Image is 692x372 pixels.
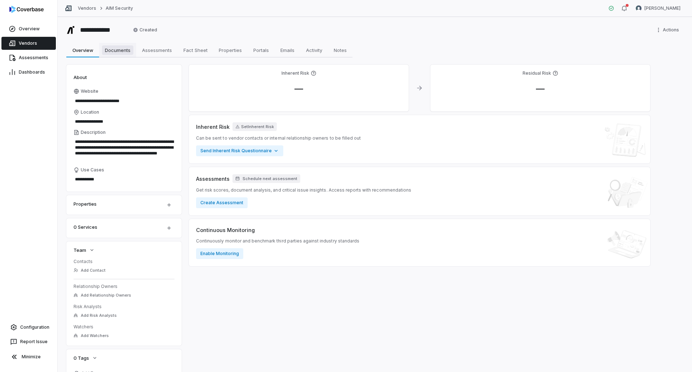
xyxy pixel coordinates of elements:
[196,135,361,141] span: Can be sent to vendor contacts or internal relationship owners to be filled out
[3,350,54,364] button: Minimize
[653,25,683,35] button: More actions
[19,55,48,61] span: Assessments
[20,324,49,330] span: Configuration
[19,26,40,32] span: Overview
[196,187,411,193] span: Get risk scores, document analysis, and critical issue insights. Access reports with recommendations
[523,70,551,76] h4: Residual Risk
[74,96,162,106] input: Website
[3,321,54,334] a: Configuration
[1,22,56,35] a: Overview
[74,284,174,289] dt: Relationship Owners
[1,51,56,64] a: Assessments
[530,83,550,94] span: —
[106,5,133,11] a: AIM Security
[196,175,230,183] span: Assessments
[636,5,642,11] img: Melanie Lorent avatar
[331,45,350,55] span: Notes
[19,40,37,46] span: Vendors
[81,313,117,318] span: Add Risk Analysts
[74,259,174,264] dt: Contacts
[1,66,56,79] a: Dashboards
[81,130,106,135] span: Description
[250,45,272,55] span: Portals
[3,335,54,348] button: Report Issue
[74,304,174,310] dt: Risk Analysts
[74,247,86,253] span: Team
[74,117,174,127] input: Location
[278,45,297,55] span: Emails
[232,122,277,131] button: SetInherent Risk
[196,238,359,244] span: Continuously monitor and benchmark third parties against industry standards
[19,69,45,75] span: Dashboards
[71,264,108,277] button: Add Contact
[71,244,97,257] button: Team
[196,226,255,234] span: Continuous Monitoring
[74,355,89,361] span: 0 Tags
[9,6,44,13] img: logo-D7KZi-bG.svg
[74,174,174,184] textarea: Use Cases
[81,109,99,115] span: Location
[81,293,131,298] span: Add Relationship Owners
[22,354,41,360] span: Minimize
[243,176,297,181] span: Schedule next assessment
[1,37,56,50] a: Vendors
[216,45,245,55] span: Properties
[196,248,243,259] button: Enable Monitoring
[196,145,283,156] button: Send Inherent Risk Questionnaire
[303,45,325,55] span: Activity
[71,351,100,364] button: 0 Tags
[74,137,174,164] textarea: Description
[81,88,98,94] span: Website
[20,339,48,345] span: Report Issue
[289,83,309,94] span: —
[281,70,309,76] h4: Inherent Risk
[644,5,680,11] span: [PERSON_NAME]
[196,197,248,208] button: Create Assessment
[139,45,175,55] span: Assessments
[74,74,87,80] span: About
[133,27,157,33] span: Created
[631,3,685,14] button: Melanie Lorent avatar[PERSON_NAME]
[232,174,300,183] button: Schedule next assessment
[81,167,104,173] span: Use Cases
[70,45,96,55] span: Overview
[74,324,174,330] dt: Watchers
[196,123,230,131] span: Inherent Risk
[78,5,96,11] a: Vendors
[102,45,133,55] span: Documents
[181,45,210,55] span: Fact Sheet
[81,333,109,338] span: Add Watchers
